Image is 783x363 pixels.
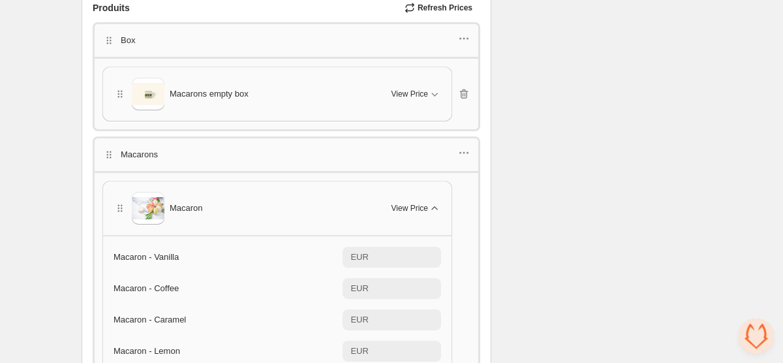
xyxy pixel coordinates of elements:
[391,89,428,99] span: View Price
[350,345,368,358] div: EUR
[391,203,428,213] span: View Price
[350,251,368,264] div: EUR
[350,313,368,326] div: EUR
[114,346,180,356] span: Macaron - Lemon
[739,319,774,354] a: Open chat
[114,252,179,262] span: Macaron - Vanilla
[350,282,368,295] div: EUR
[121,148,158,161] p: Macarons
[170,87,249,101] span: Macarons empty box
[132,83,164,104] img: Macarons empty box
[121,34,135,47] p: Box
[114,283,179,293] span: Macaron - Coffee
[170,202,203,215] span: Macaron
[93,1,130,14] span: Produits
[384,198,449,219] button: View Price
[132,197,164,219] img: Macaron
[418,3,472,13] span: Refresh Prices
[384,84,449,104] button: View Price
[114,315,186,324] span: Macaron - Caramel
